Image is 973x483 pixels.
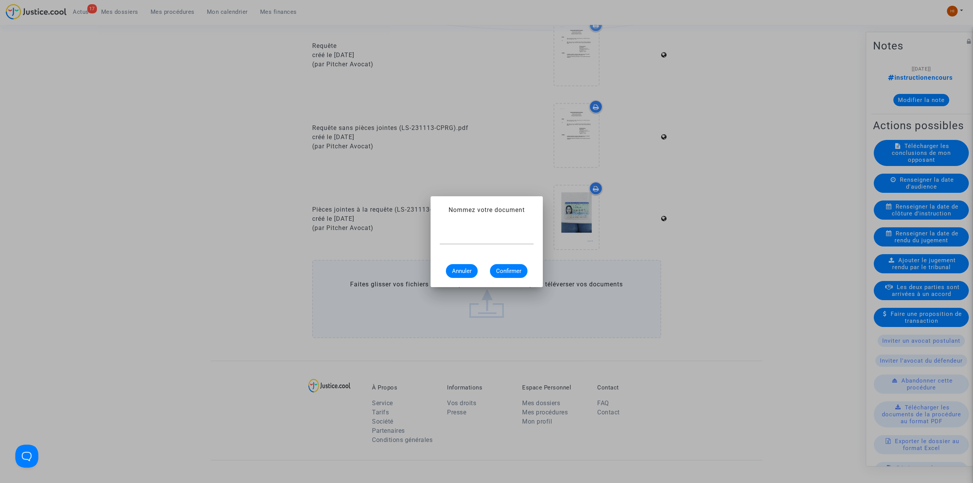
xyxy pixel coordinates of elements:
[496,268,521,274] span: Confirmer
[15,445,38,468] iframe: Help Scout Beacon - Open
[449,206,525,214] span: Nommez votre document
[446,264,478,278] button: Annuler
[490,264,527,278] button: Confirmer
[452,268,472,274] span: Annuler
